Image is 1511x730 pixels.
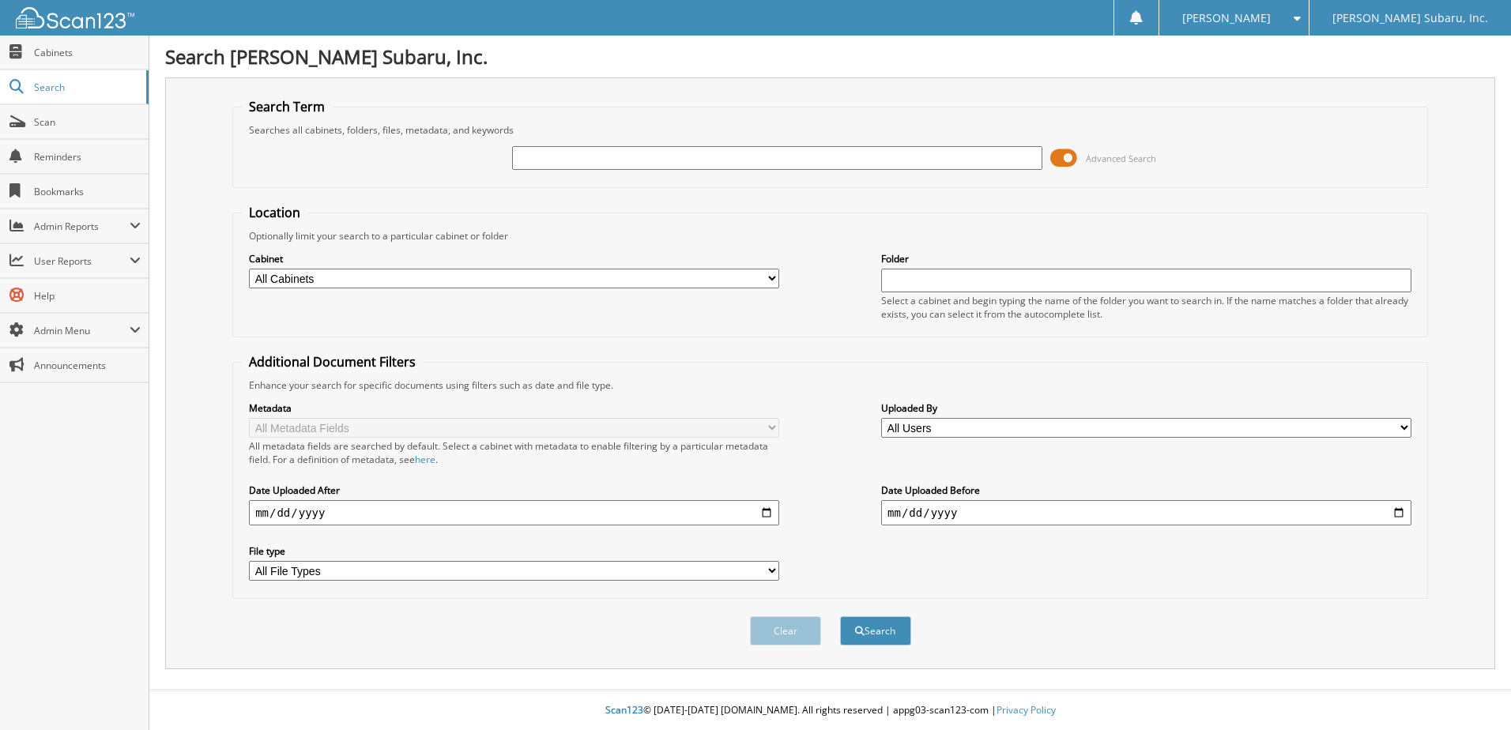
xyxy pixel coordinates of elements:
h1: Search [PERSON_NAME] Subaru, Inc. [165,43,1495,70]
span: [PERSON_NAME] [1182,13,1271,23]
label: Uploaded By [881,401,1411,415]
span: Admin Reports [34,220,130,233]
span: Cabinets [34,46,141,59]
div: Optionally limit your search to a particular cabinet or folder [241,229,1419,243]
label: Date Uploaded Before [881,484,1411,497]
span: Reminders [34,150,141,164]
span: Search [34,81,138,94]
a: here [415,453,435,466]
input: end [881,500,1411,525]
label: File type [249,544,779,558]
span: Scan [34,115,141,129]
span: Bookmarks [34,185,141,198]
a: Privacy Policy [997,703,1056,717]
img: scan123-logo-white.svg [16,7,134,28]
label: Date Uploaded After [249,484,779,497]
span: [PERSON_NAME] Subaru, Inc. [1332,13,1488,23]
div: All metadata fields are searched by default. Select a cabinet with metadata to enable filtering b... [249,439,779,466]
legend: Search Term [241,98,333,115]
span: User Reports [34,254,130,268]
input: start [249,500,779,525]
span: Advanced Search [1086,152,1156,164]
legend: Additional Document Filters [241,353,424,371]
div: Searches all cabinets, folders, files, metadata, and keywords [241,123,1419,137]
div: Enhance your search for specific documents using filters such as date and file type. [241,378,1419,392]
div: © [DATE]-[DATE] [DOMAIN_NAME]. All rights reserved | appg03-scan123-com | [149,691,1511,730]
span: Admin Menu [34,324,130,337]
div: Select a cabinet and begin typing the name of the folder you want to search in. If the name match... [881,294,1411,321]
label: Folder [881,252,1411,265]
span: Announcements [34,359,141,372]
button: Search [840,616,911,645]
button: Clear [750,616,821,645]
span: Scan123 [605,703,643,717]
label: Cabinet [249,252,779,265]
label: Metadata [249,401,779,415]
legend: Location [241,204,308,221]
span: Help [34,289,141,303]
